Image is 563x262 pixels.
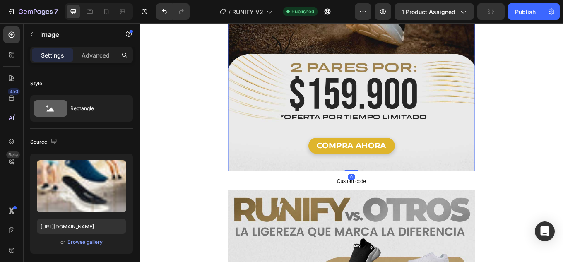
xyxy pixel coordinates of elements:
[82,51,110,60] p: Advanced
[395,3,474,20] button: 1 product assigned
[3,3,62,20] button: 7
[140,23,563,262] iframe: Design area
[229,7,231,16] span: /
[244,177,253,184] div: 0
[8,88,20,95] div: 450
[208,138,289,150] p: COMPRA AHORA
[60,237,65,247] span: or
[30,137,59,148] div: Source
[30,80,42,87] div: Style
[515,7,536,16] div: Publish
[6,151,20,158] div: Beta
[198,135,299,153] button: <p>COMPRA AHORA</p>
[67,238,103,246] div: Browse gallery
[232,7,263,16] span: RUNIFY V2
[291,8,314,15] span: Published
[40,29,111,39] p: Image
[156,3,190,20] div: Undo/Redo
[70,99,121,118] div: Rectangle
[54,7,58,17] p: 7
[41,51,64,60] p: Settings
[535,221,555,241] div: Open Intercom Messenger
[508,3,543,20] button: Publish
[67,238,103,246] button: Browse gallery
[402,7,455,16] span: 1 product assigned
[37,219,126,234] input: https://example.com/image.jpg
[37,160,126,212] img: preview-image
